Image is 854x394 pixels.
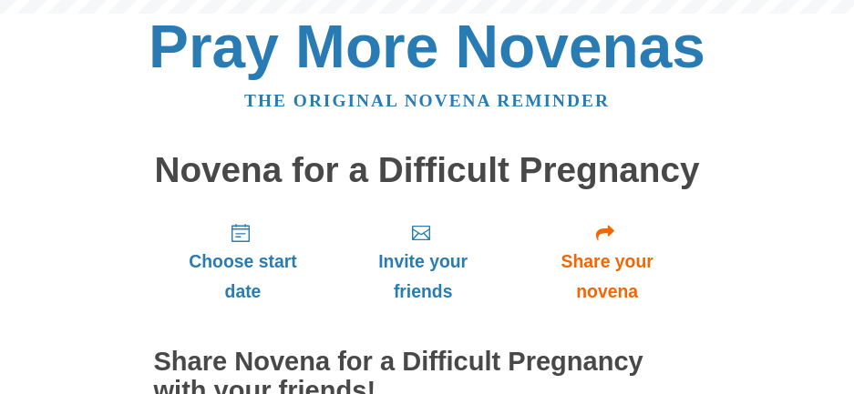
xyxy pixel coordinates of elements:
[532,247,683,307] span: Share your novena
[332,207,513,316] a: Invite your friends
[154,207,333,316] a: Choose start date
[514,207,701,316] a: Share your novena
[244,91,610,110] a: The original novena reminder
[350,247,495,307] span: Invite your friends
[154,151,701,190] h1: Novena for a Difficult Pregnancy
[149,13,705,80] a: Pray More Novenas
[172,247,314,307] span: Choose start date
